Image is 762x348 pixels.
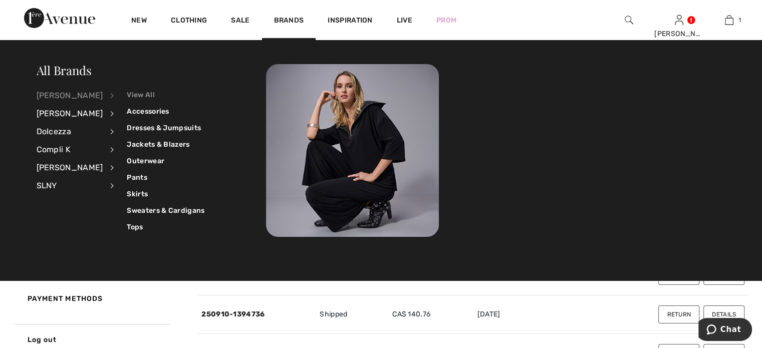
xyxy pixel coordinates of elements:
div: SLNY [37,177,103,195]
a: 1 [704,14,753,26]
a: View All [127,87,204,103]
a: Payment Methods [13,283,171,314]
img: My Info [675,14,683,26]
a: Dresses & Jumpsuits [127,120,204,136]
img: 250825112723_baf80837c6fd5.jpg [266,64,439,237]
a: Skirts [127,186,204,202]
img: My Bag [725,14,733,26]
a: Sweaters & Cardigans [127,202,204,219]
div: [PERSON_NAME] [654,29,703,39]
img: search the website [625,14,633,26]
td: Shipped [316,295,388,334]
button: Details [703,305,744,323]
img: 1ère Avenue [24,8,95,28]
a: 250910-1394736 [201,310,265,318]
div: Compli K [37,141,103,159]
a: Jackets & Blazers [127,136,204,153]
div: [PERSON_NAME] [37,159,103,177]
a: Brands [274,16,304,27]
a: Pants [127,169,204,186]
button: Return [658,305,699,323]
span: 1 [738,16,741,25]
div: [PERSON_NAME] [37,105,103,123]
a: Sale [231,16,249,27]
a: Sign In [675,15,683,25]
a: All Brands [37,62,92,78]
a: Tops [127,219,204,235]
a: Accessories [127,103,204,120]
a: New [131,16,147,27]
a: Live [397,15,412,26]
div: [PERSON_NAME] [37,87,103,105]
td: CA$ 140.76 [388,295,473,334]
a: Clothing [171,16,207,27]
a: Prom [436,15,456,26]
a: Outerwear [127,153,204,169]
td: [DATE] [473,295,598,334]
span: Inspiration [328,16,372,27]
iframe: Opens a widget where you can chat to one of our agents [698,318,752,343]
div: Dolcezza [37,123,103,141]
